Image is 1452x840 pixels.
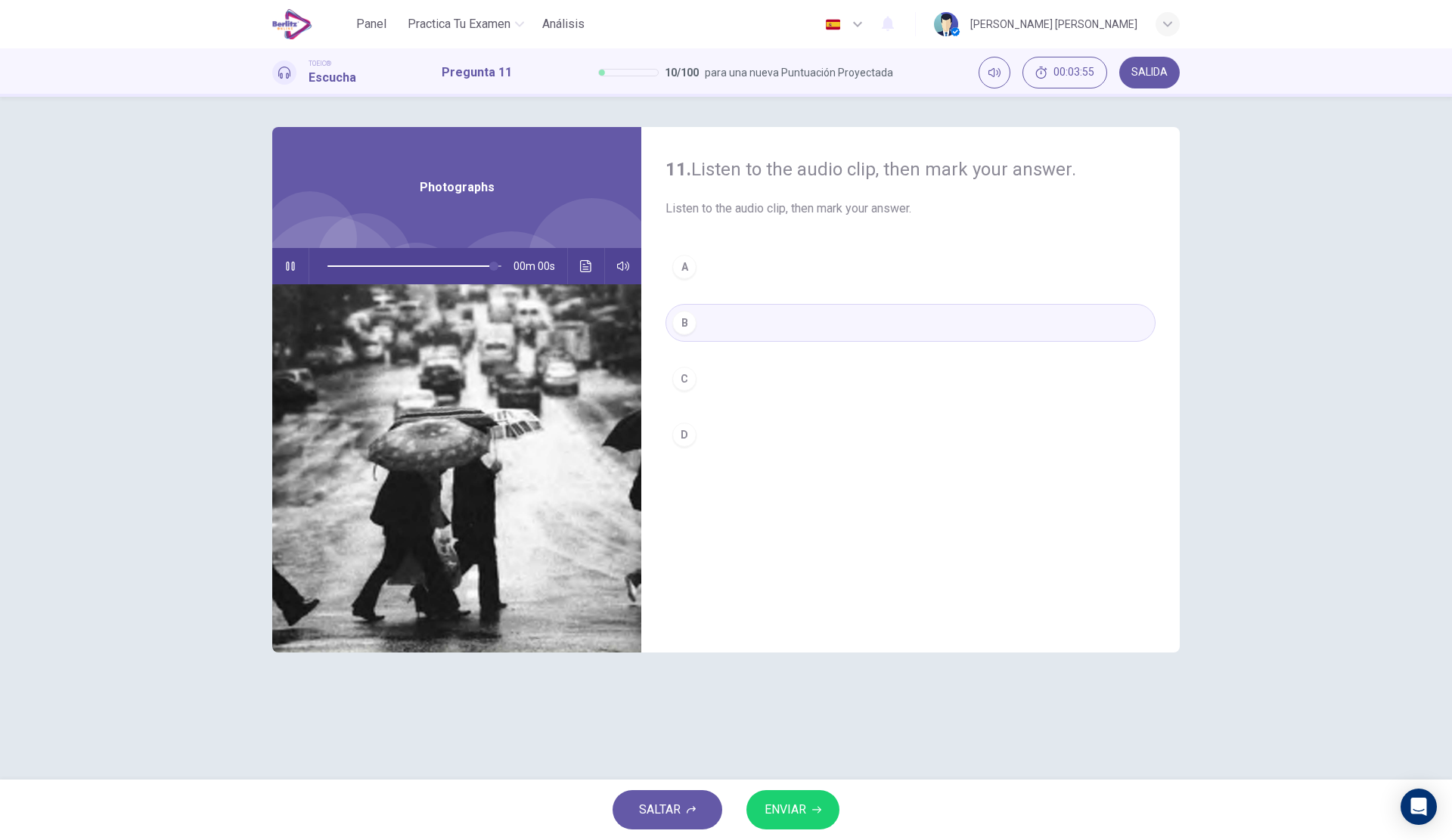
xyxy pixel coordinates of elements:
[665,360,1156,398] button: C
[420,178,495,197] span: Photographs
[665,416,1156,454] button: D
[347,11,396,38] button: Panel
[542,15,585,33] span: Análisis
[672,255,697,279] div: A
[1401,789,1437,825] div: Open Intercom Messenger
[1119,57,1180,88] button: SALIDA
[705,64,893,82] span: para una nueva Puntuación Proyectada
[408,15,510,33] span: Practica tu examen
[272,9,347,39] a: EduSynch logo
[665,159,691,180] strong: 11.
[665,64,699,82] span: 10 / 100
[665,157,1156,181] h4: Listen to the audio clip, then mark your answer.
[513,248,567,284] span: 00m 00s
[613,790,722,829] button: SALTAR
[824,19,842,30] img: es
[639,799,681,820] span: SALTAR
[765,799,806,820] span: ENVIAR
[665,248,1156,286] button: A
[309,58,331,69] span: TOEIC®
[746,790,839,829] button: ENVIAR
[672,311,697,335] div: B
[672,423,697,447] div: D
[1022,57,1107,88] button: 00:03:55
[665,200,1156,218] span: Listen to the audio clip, then mark your answer.
[272,9,312,39] img: EduSynch logo
[672,367,697,391] div: C
[272,284,641,652] img: Photographs
[442,64,512,82] h1: Pregunta 11
[1022,57,1107,88] div: Ocultar
[665,304,1156,342] button: B
[402,11,530,38] button: Practica tu examen
[979,57,1010,88] div: Silenciar
[536,11,591,38] button: Análisis
[356,15,386,33] span: Panel
[574,248,598,284] button: Haz clic para ver la transcripción del audio
[1053,67,1094,79] span: 00:03:55
[309,69,356,87] h1: Escucha
[970,15,1137,33] div: [PERSON_NAME] [PERSON_NAME]
[934,12,958,36] img: Profile picture
[1131,67,1168,79] span: SALIDA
